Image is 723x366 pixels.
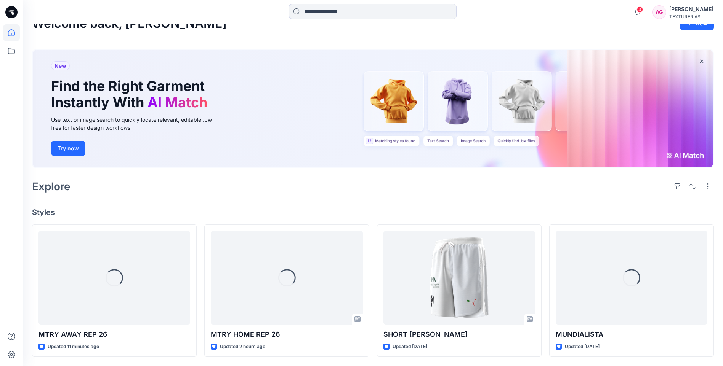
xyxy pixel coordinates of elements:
span: New [55,61,66,70]
div: [PERSON_NAME] [669,5,713,14]
p: Updated 2 hours ago [220,343,265,351]
div: Use text or image search to quickly locate relevant, editable .bw files for faster design workflows. [51,116,223,132]
p: Updated [DATE] [393,343,427,351]
span: AI Match [147,94,207,111]
p: MUNDIALISTA [556,329,707,340]
h1: Find the Right Garment Instantly With [51,78,211,111]
span: 3 [637,6,643,13]
h4: Styles [32,208,714,217]
h2: Explore [32,180,71,193]
a: SHORT MUND [383,231,535,324]
div: AG [652,5,666,19]
p: MTRY AWAY REP 26 [38,329,190,340]
button: Try now [51,141,85,156]
div: TEXTURERIAS [669,14,713,19]
p: Updated [DATE] [565,343,600,351]
p: SHORT [PERSON_NAME] [383,329,535,340]
p: MTRY HOME REP 26 [211,329,362,340]
p: Updated 11 minutes ago [48,343,99,351]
